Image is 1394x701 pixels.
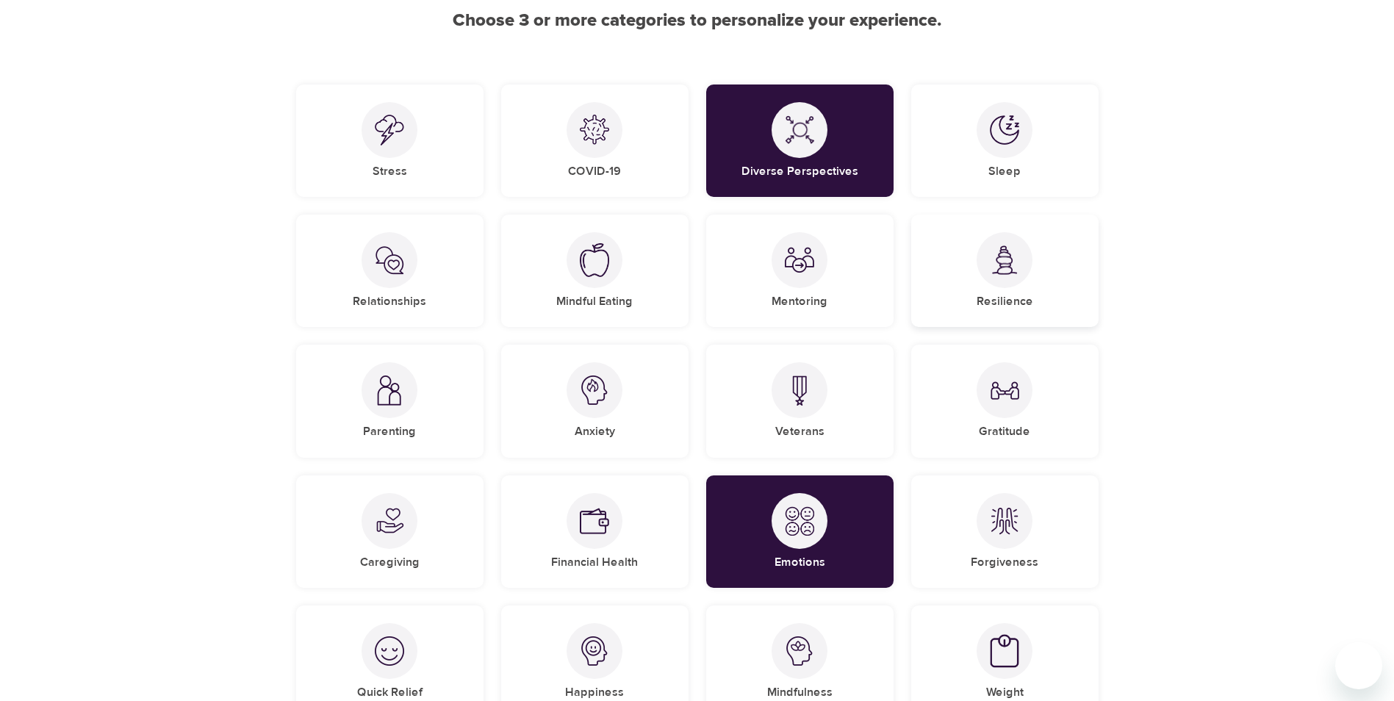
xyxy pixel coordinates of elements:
h5: Gratitude [979,424,1030,439]
img: Mindful Eating [580,243,609,277]
div: EmotionsEmotions [706,475,894,588]
h5: Quick Relief [357,685,423,700]
div: AnxietyAnxiety [501,345,689,457]
img: Emotions [785,506,814,536]
div: ParentingParenting [296,345,484,457]
img: Diverse Perspectives [785,115,814,145]
h5: Mentoring [772,294,827,309]
img: Forgiveness [990,506,1019,536]
div: StressStress [296,85,484,197]
img: Happiness [580,636,609,666]
div: GratitudeGratitude [911,345,1099,457]
div: COVID-19COVID-19 [501,85,689,197]
h5: Diverse Perspectives [741,164,858,179]
div: Diverse PerspectivesDiverse Perspectives [706,85,894,197]
h2: Choose 3 or more categories to personalize your experience. [296,10,1099,32]
div: RelationshipsRelationships [296,215,484,327]
h5: Anxiety [575,424,615,439]
div: SleepSleep [911,85,1099,197]
h5: Sleep [988,164,1021,179]
div: Mindful EatingMindful Eating [501,215,689,327]
img: Weight [990,634,1019,669]
img: Anxiety [580,375,609,405]
div: VeteransVeterans [706,345,894,457]
h5: Mindful Eating [556,294,633,309]
h5: Mindfulness [767,685,833,700]
h5: Happiness [565,685,624,700]
div: Financial HealthFinancial Health [501,475,689,588]
h5: Forgiveness [971,555,1038,570]
h5: Parenting [363,424,416,439]
img: Stress [375,115,404,145]
div: CaregivingCaregiving [296,475,484,588]
img: Quick Relief [375,636,404,666]
img: Mindfulness [785,636,814,666]
div: MentoringMentoring [706,215,894,327]
h5: Weight [986,685,1024,700]
h5: Resilience [977,294,1033,309]
h5: Stress [373,164,407,179]
img: Sleep [990,115,1019,145]
img: Parenting [375,375,404,406]
h5: Financial Health [551,555,638,570]
h5: Emotions [775,555,825,570]
div: ForgivenessForgiveness [911,475,1099,588]
h5: Relationships [353,294,426,309]
img: Gratitude [990,375,1019,405]
img: Financial Health [580,506,609,536]
img: Caregiving [375,506,404,536]
img: Resilience [990,245,1019,276]
h5: Veterans [775,424,824,439]
h5: Caregiving [360,555,420,570]
iframe: Button to launch messaging window [1335,642,1382,689]
img: Mentoring [785,245,814,275]
img: COVID-19 [580,115,609,145]
img: Relationships [375,245,404,275]
img: Veterans [785,375,814,406]
div: ResilienceResilience [911,215,1099,327]
h5: COVID-19 [568,164,621,179]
